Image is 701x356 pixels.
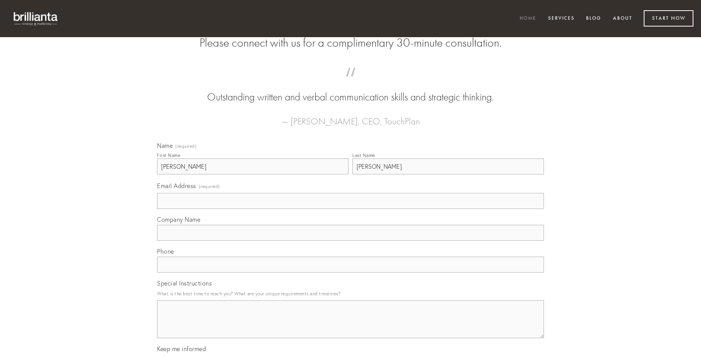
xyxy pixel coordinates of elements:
[169,75,532,105] blockquote: Outstanding written and verbal communication skills and strategic thinking.
[169,75,532,90] span: “
[157,216,200,223] span: Company Name
[157,152,180,158] div: First Name
[157,289,544,299] p: What is the best time to reach you? What are your unique requirements and timelines?
[543,13,580,25] a: Services
[157,279,212,287] span: Special Instructions
[352,152,375,158] div: Last Name
[157,345,206,353] span: Keep me informed
[157,142,173,149] span: Name
[608,13,637,25] a: About
[199,181,220,191] span: (required)
[157,36,544,50] h2: Please connect with us for a complimentary 30-minute consultation.
[169,105,532,129] figcaption: — [PERSON_NAME], CEO, TouchPlan
[581,13,606,25] a: Blog
[8,8,64,30] img: brillianta - research, strategy, marketing
[175,144,196,149] span: (required)
[157,182,196,190] span: Email Address
[515,13,541,25] a: Home
[157,248,174,255] span: Phone
[644,10,693,27] a: Start Now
